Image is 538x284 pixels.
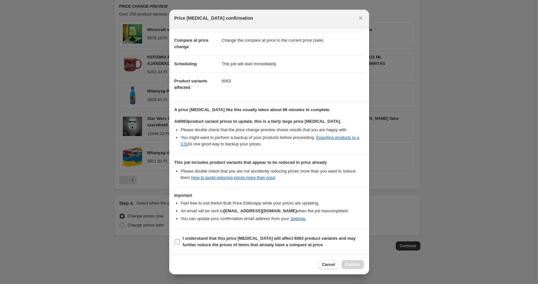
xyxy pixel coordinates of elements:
[356,14,365,23] button: Close
[174,79,208,90] span: Product variants affected
[222,55,364,72] dd: This job will start immediately.
[174,61,197,66] span: Scheduling
[174,38,209,49] span: Compare at price change
[222,32,364,49] dd: Change the compare at price to the current price (sale)
[181,208,364,214] li: An email will be sent to when the job has completed .
[322,262,335,267] span: Cancel
[191,175,275,180] a: How to avoid reducing prices more than once
[222,72,364,89] dd: 6063
[183,236,356,247] b: I understand that this price [MEDICAL_DATA] will affect 6063 product variants and may further red...
[174,15,253,21] span: Price [MEDICAL_DATA] confirmation
[318,260,338,269] button: Cancel
[290,216,305,221] a: Settings
[181,134,364,147] li: You might want to perform a backup of your products before proceeding. is one good way to backup ...
[174,160,327,165] b: This job includes product variants that appear to be reduced in price already
[174,107,330,112] b: A price [MEDICAL_DATA] like this usually takes about 68 minutes to complete.
[181,127,364,133] li: Please double check that the price change preview shows results that you are happy with.
[223,208,297,213] b: [EMAIL_ADDRESS][DOMAIN_NAME]
[174,119,341,124] b: At 6063 product variant prices to update, this is a fairly large price [MEDICAL_DATA].
[181,200,364,206] li: Feel free to exit the NA Bulk Price Editor app while your prices are updating.
[181,168,364,181] li: Please double check that you are not accidently reducing prices more than you want to reduce them
[174,193,364,198] h3: Important
[181,216,364,222] li: You can update your confirmation email address from your .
